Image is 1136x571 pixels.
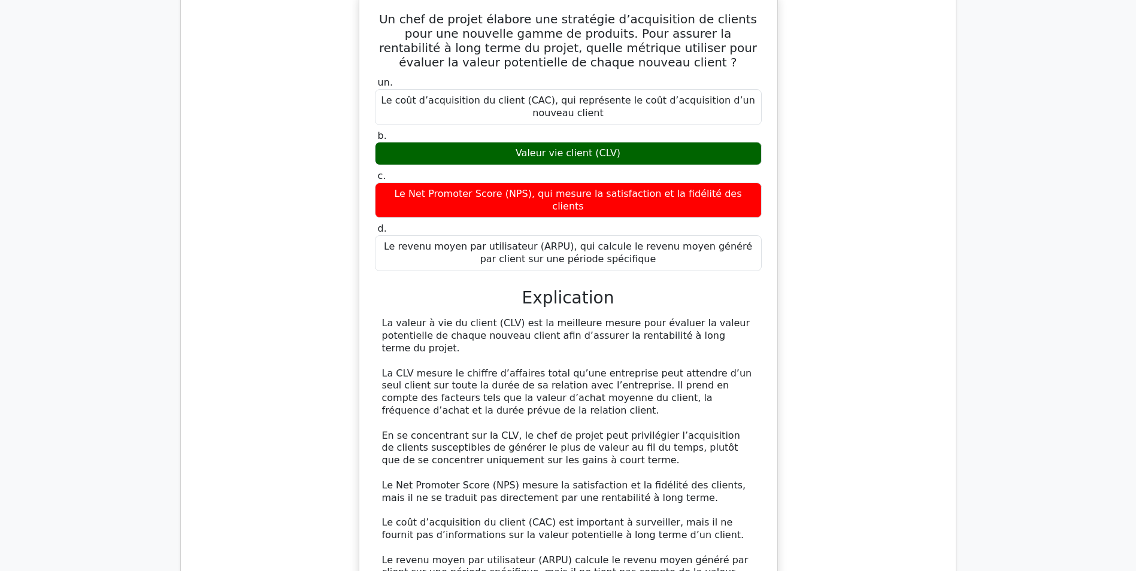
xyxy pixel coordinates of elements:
div: Le revenu moyen par utilisateur (ARPU), qui calcule le revenu moyen généré par client sur une pér... [375,235,762,271]
span: b. [378,130,387,141]
div: Le coût d’acquisition du client (CAC), qui représente le coût d’acquisition d’un nouveau client [375,89,762,125]
span: d. [378,223,387,234]
h3: Explication [382,288,755,308]
span: un. [378,77,393,88]
h5: Un chef de projet élabore une stratégie d’acquisition de clients pour une nouvelle gamme de produ... [374,12,763,69]
div: Le Net Promoter Score (NPS), qui mesure la satisfaction et la fidélité des clients [375,183,762,218]
div: Valeur vie client (CLV) [375,142,762,165]
span: c. [378,170,386,181]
